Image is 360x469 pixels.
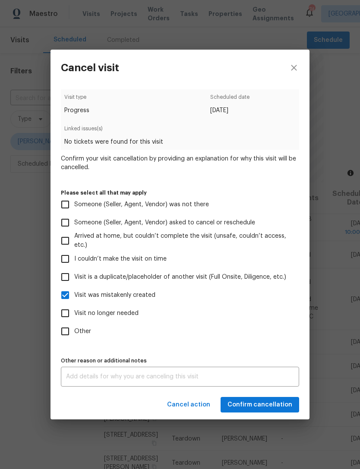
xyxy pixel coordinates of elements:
[74,232,292,250] span: Arrived at home, but couldn’t complete the visit (unsafe, couldn’t access, etc.)
[210,93,249,106] span: Scheduled date
[64,93,89,106] span: Visit type
[278,50,309,86] button: close
[210,106,249,115] span: [DATE]
[227,400,292,410] span: Confirm cancellation
[61,190,299,195] label: Please select all that may apply
[64,124,295,138] span: Linked issues(s)
[74,327,91,336] span: Other
[221,397,299,413] button: Confirm cancellation
[64,106,89,115] span: Progress
[64,138,295,146] span: No tickets were found for this visit
[74,309,139,318] span: Visit no longer needed
[61,62,119,74] h3: Cancel visit
[74,291,155,300] span: Visit was mistakenly created
[74,218,255,227] span: Someone (Seller, Agent, Vendor) asked to cancel or reschedule
[164,397,214,413] button: Cancel action
[74,255,167,264] span: I couldn’t make the visit on time
[74,200,209,209] span: Someone (Seller, Agent, Vendor) was not there
[61,154,299,172] span: Confirm your visit cancellation by providing an explanation for why this visit will be cancelled.
[167,400,210,410] span: Cancel action
[61,358,299,363] label: Other reason or additional notes
[74,273,286,282] span: Visit is a duplicate/placeholder of another visit (Full Onsite, Diligence, etc.)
